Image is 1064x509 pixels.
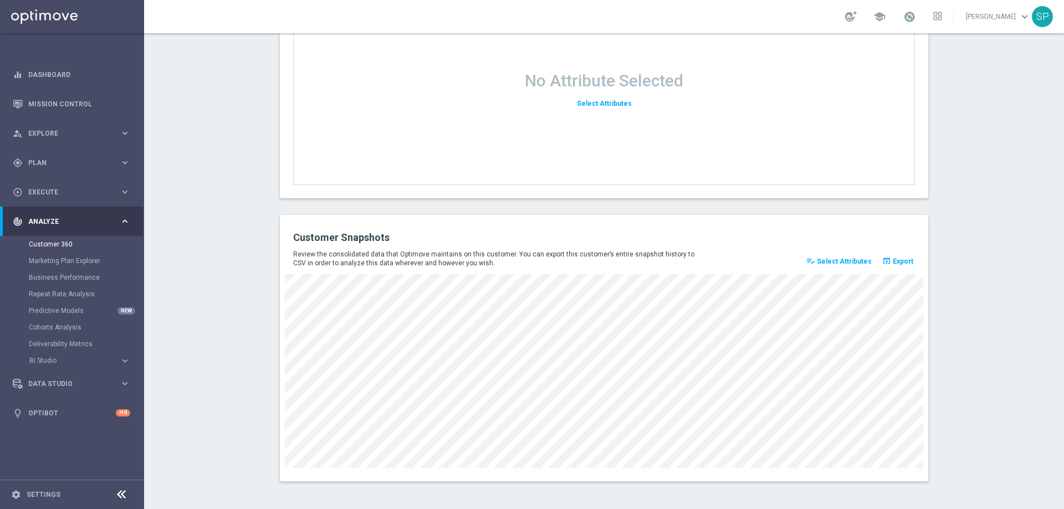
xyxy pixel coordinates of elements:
[525,71,683,91] h1: No Attribute Selected
[28,218,120,225] span: Analyze
[29,357,120,364] div: BI Studio
[965,8,1032,25] a: [PERSON_NAME]keyboard_arrow_down
[13,217,23,227] i: track_changes
[28,189,120,196] span: Execute
[13,158,23,168] i: gps_fixed
[13,398,130,428] div: Optibot
[117,307,135,315] div: NEW
[27,491,60,498] a: Settings
[13,408,23,418] i: lightbulb
[29,352,143,369] div: BI Studio
[28,160,120,166] span: Plan
[293,250,702,268] p: Review the consolidated data that Optimove maintains on this customer. You can export this custom...
[116,409,130,417] div: +10
[12,100,131,109] button: Mission Control
[13,128,23,138] i: person_search
[28,130,120,137] span: Explore
[12,379,131,388] button: Data Studio keyboard_arrow_right
[13,187,23,197] i: play_circle_outline
[893,258,913,265] span: Export
[873,11,886,23] span: school
[120,187,130,197] i: keyboard_arrow_right
[11,490,21,500] i: settings
[28,381,120,387] span: Data Studio
[805,254,873,269] button: playlist_add_check Select Attributes
[575,96,633,111] button: Select Attributes
[12,188,131,197] button: play_circle_outline Execute keyboard_arrow_right
[13,158,120,168] div: Plan
[28,60,130,89] a: Dashboard
[13,60,130,89] div: Dashboard
[12,158,131,167] button: gps_fixed Plan keyboard_arrow_right
[29,269,143,286] div: Business Performance
[29,290,115,299] a: Repeat Rate Analysis
[29,302,143,319] div: Predictive Models
[13,89,130,119] div: Mission Control
[120,378,130,389] i: keyboard_arrow_right
[120,128,130,138] i: keyboard_arrow_right
[29,273,115,282] a: Business Performance
[29,236,143,253] div: Customer 360
[13,187,120,197] div: Execute
[29,336,143,352] div: Deliverability Metrics
[29,256,115,265] a: Marketing Plan Explorer
[12,409,131,418] button: lightbulb Optibot +10
[28,89,130,119] a: Mission Control
[577,100,632,107] span: Select Attributes
[120,216,130,227] i: keyboard_arrow_right
[1032,6,1053,27] div: SP
[29,340,115,348] a: Deliverability Metrics
[29,286,143,302] div: Repeat Rate Analysis
[13,128,120,138] div: Explore
[12,70,131,79] button: equalizer Dashboard
[13,217,120,227] div: Analyze
[1019,11,1031,23] span: keyboard_arrow_down
[13,70,23,80] i: equalizer
[881,254,915,269] button: open_in_browser Export
[882,256,891,265] i: open_in_browser
[29,240,115,249] a: Customer 360
[29,357,109,364] span: BI Studio
[29,306,115,315] a: Predictive Models
[13,379,120,389] div: Data Studio
[29,319,143,336] div: Cohorts Analysis
[29,356,131,365] button: BI Studio keyboard_arrow_right
[12,129,131,138] button: person_search Explore keyboard_arrow_right
[29,253,143,269] div: Marketing Plan Explorer
[28,398,116,428] a: Optibot
[120,356,130,366] i: keyboard_arrow_right
[817,258,872,265] span: Select Attributes
[806,256,815,265] i: playlist_add_check
[293,231,596,244] h2: Customer Snapshots
[12,217,131,226] button: track_changes Analyze keyboard_arrow_right
[120,157,130,168] i: keyboard_arrow_right
[29,323,115,332] a: Cohorts Analysis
